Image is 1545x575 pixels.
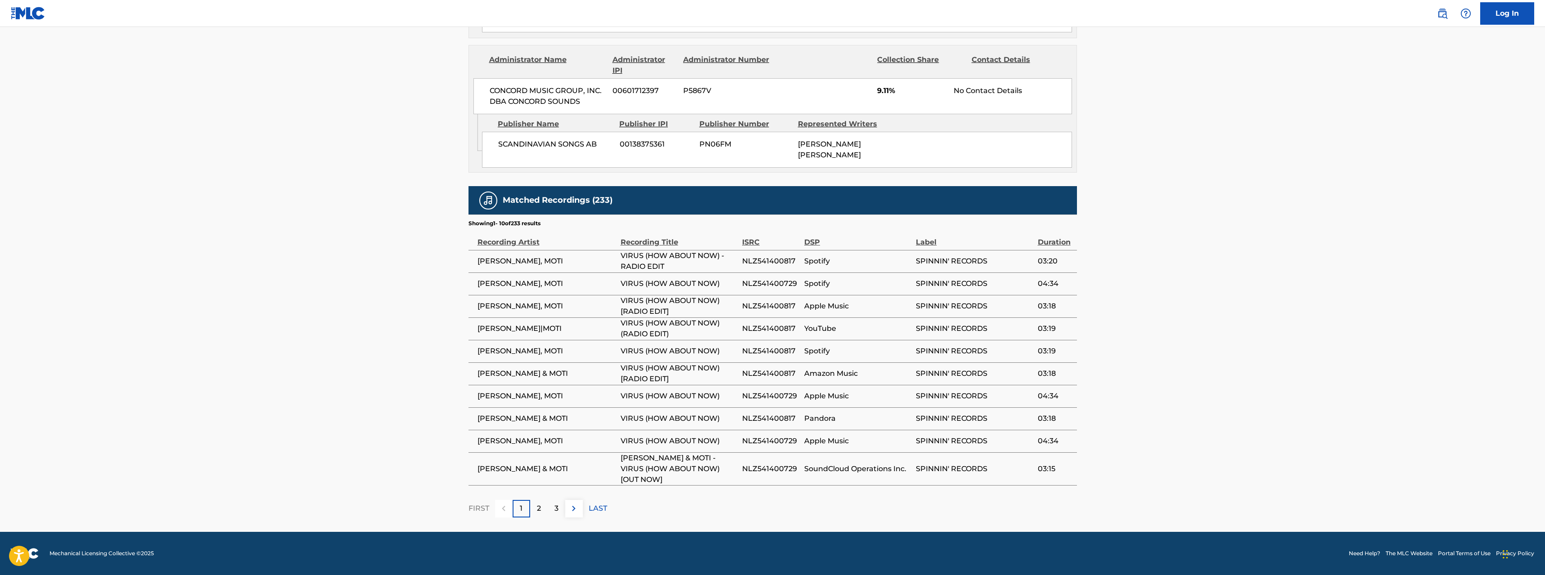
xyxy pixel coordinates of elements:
[804,301,911,312] span: Apple Music
[916,391,1033,401] span: SPINNIN' RECORDS
[916,278,1033,289] span: SPINNIN' RECORDS
[683,85,770,96] span: P5867V
[798,140,861,159] span: [PERSON_NAME] [PERSON_NAME]
[742,436,800,446] span: NLZ541400729
[1038,227,1072,248] div: Duration
[468,219,541,227] p: Showing 1 - 10 of 233 results
[1503,541,1508,568] div: Drag
[483,195,494,206] img: Matched Recordings
[477,323,616,334] span: [PERSON_NAME]|MOTI
[683,54,770,76] div: Administrator Number
[916,256,1033,267] span: SPINNIN' RECORDS
[621,413,738,424] span: VIRUS (HOW ABOUT NOW)
[972,54,1059,76] div: Contact Details
[477,227,616,248] div: Recording Artist
[477,256,616,267] span: [PERSON_NAME], MOTI
[520,503,523,514] p: 1
[498,139,613,150] span: SCANDINAVIAN SONGS AB
[621,363,738,384] span: VIRUS (HOW ABOUT NOW) [RADIO EDIT]
[699,119,791,129] div: Publisher Number
[916,323,1033,334] span: SPINNIN' RECORDS
[916,464,1033,474] span: SPINNIN' RECORDS
[1349,549,1380,557] a: Need Help?
[804,278,911,289] span: Spotify
[1038,436,1072,446] span: 04:34
[1433,4,1451,22] a: Public Search
[11,7,45,20] img: MLC Logo
[742,301,800,312] span: NLZ541400817
[1437,8,1448,19] img: search
[877,85,947,96] span: 9.11%
[477,413,616,424] span: [PERSON_NAME] & MOTI
[621,250,738,272] span: VIRUS (HOW ABOUT NOW) - RADIO EDIT
[490,85,606,107] span: CONCORD MUSIC GROUP, INC. DBA CONCORD SOUNDS
[1038,391,1072,401] span: 04:34
[742,368,800,379] span: NLZ541400817
[804,436,911,446] span: Apple Music
[1457,4,1475,22] div: Help
[621,227,738,248] div: Recording Title
[804,413,911,424] span: Pandora
[742,278,800,289] span: NLZ541400729
[498,119,613,129] div: Publisher Name
[916,413,1033,424] span: SPINNIN' RECORDS
[1480,2,1534,25] a: Log In
[916,346,1033,357] span: SPINNIN' RECORDS
[589,503,607,514] p: LAST
[1038,413,1072,424] span: 03:18
[621,453,738,485] span: [PERSON_NAME] & MOTI - VIRUS (HOW ABOUT NOW) [OUT NOW]
[620,139,693,150] span: 00138375361
[742,346,800,357] span: NLZ541400817
[613,54,676,76] div: Administrator IPI
[916,368,1033,379] span: SPINNIN' RECORDS
[621,436,738,446] span: VIRUS (HOW ABOUT NOW)
[621,346,738,357] span: VIRUS (HOW ABOUT NOW)
[468,503,489,514] p: FIRST
[804,323,911,334] span: YouTube
[804,227,911,248] div: DSP
[1038,256,1072,267] span: 03:20
[477,346,616,357] span: [PERSON_NAME], MOTI
[877,54,964,76] div: Collection Share
[1038,323,1072,334] span: 03:19
[742,391,800,401] span: NLZ541400729
[477,301,616,312] span: [PERSON_NAME], MOTI
[804,391,911,401] span: Apple Music
[804,464,911,474] span: SoundCloud Operations Inc.
[742,413,800,424] span: NLZ541400817
[1038,346,1072,357] span: 03:19
[1038,278,1072,289] span: 04:34
[537,503,541,514] p: 2
[1500,532,1545,575] iframe: Chat Widget
[11,548,39,559] img: logo
[50,549,154,557] span: Mechanical Licensing Collective © 2025
[742,256,800,267] span: NLZ541400817
[1386,549,1432,557] a: The MLC Website
[1038,464,1072,474] span: 03:15
[554,503,559,514] p: 3
[804,256,911,267] span: Spotify
[804,368,911,379] span: Amazon Music
[916,301,1033,312] span: SPINNIN' RECORDS
[621,278,738,289] span: VIRUS (HOW ABOUT NOW)
[477,464,616,474] span: [PERSON_NAME] & MOTI
[954,85,1071,96] div: No Contact Details
[742,323,800,334] span: NLZ541400817
[742,227,800,248] div: ISRC
[621,318,738,339] span: VIRUS (HOW ABOUT NOW) (RADIO EDIT)
[699,139,791,150] span: PN06FM
[916,436,1033,446] span: SPINNIN' RECORDS
[489,54,606,76] div: Administrator Name
[477,391,616,401] span: [PERSON_NAME], MOTI
[1038,301,1072,312] span: 03:18
[477,368,616,379] span: [PERSON_NAME] & MOTI
[621,295,738,317] span: VIRUS (HOW ABOUT NOW) [RADIO EDIT]
[477,436,616,446] span: [PERSON_NAME], MOTI
[916,227,1033,248] div: Label
[1460,8,1471,19] img: help
[619,119,693,129] div: Publisher IPI
[742,464,800,474] span: NLZ541400729
[798,119,890,129] div: Represented Writers
[613,85,676,96] span: 00601712397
